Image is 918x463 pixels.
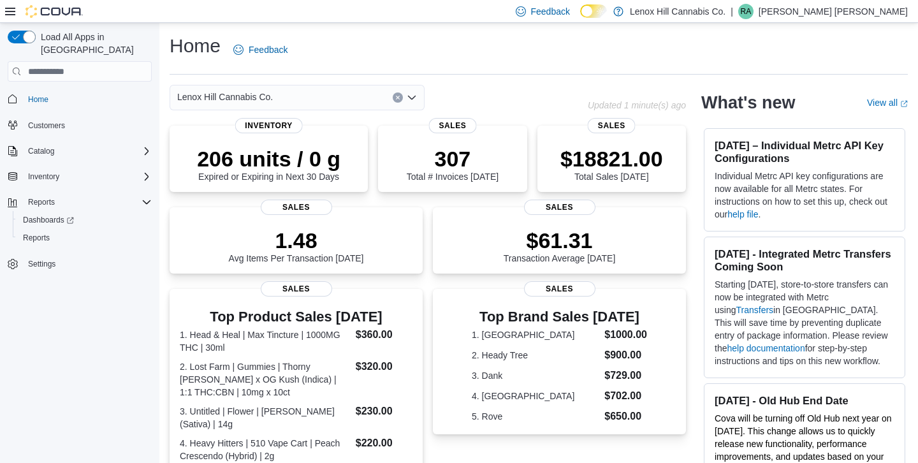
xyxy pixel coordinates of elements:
[23,169,64,184] button: Inventory
[28,197,55,207] span: Reports
[428,118,476,133] span: Sales
[604,348,647,363] dd: $900.00
[3,254,157,273] button: Settings
[23,143,59,159] button: Catalog
[18,230,55,246] a: Reports
[356,359,412,374] dd: $320.00
[504,228,616,263] div: Transaction Average [DATE]
[18,230,152,246] span: Reports
[229,228,364,263] div: Avg Items Per Transaction [DATE]
[356,327,412,342] dd: $360.00
[715,170,894,221] p: Individual Metrc API key configurations are now available for all Metrc states. For instructions ...
[18,212,79,228] a: Dashboards
[715,278,894,367] p: Starting [DATE], store-to-store transfers can now be integrated with Metrc using in [GEOGRAPHIC_D...
[28,121,65,131] span: Customers
[3,89,157,108] button: Home
[28,94,48,105] span: Home
[472,309,647,325] h3: Top Brand Sales [DATE]
[36,31,152,56] span: Load All Apps in [GEOGRAPHIC_DATA]
[23,256,152,272] span: Settings
[472,349,599,362] dt: 2. Heady Tree
[229,228,364,253] p: 1.48
[23,195,60,210] button: Reports
[23,169,152,184] span: Inventory
[3,168,157,186] button: Inventory
[731,4,733,19] p: |
[228,37,293,62] a: Feedback
[23,256,61,272] a: Settings
[177,89,273,105] span: Lenox Hill Cannabis Co.
[28,146,54,156] span: Catalog
[504,228,616,253] p: $61.31
[900,100,908,108] svg: External link
[8,84,152,306] nav: Complex example
[23,92,54,107] a: Home
[407,146,499,172] p: 307
[759,4,908,19] p: [PERSON_NAME] [PERSON_NAME]
[23,91,152,107] span: Home
[604,409,647,424] dd: $650.00
[630,4,725,19] p: Lenox Hill Cannabis Co.
[604,327,647,342] dd: $1000.00
[531,5,570,18] span: Feedback
[524,200,595,215] span: Sales
[472,390,599,402] dt: 4. [GEOGRAPHIC_DATA]
[28,259,55,269] span: Settings
[407,146,499,182] div: Total # Invoices [DATE]
[261,281,332,297] span: Sales
[727,209,758,219] a: help file
[249,43,288,56] span: Feedback
[18,212,152,228] span: Dashboards
[560,146,663,172] p: $18821.00
[261,200,332,215] span: Sales
[736,305,773,315] a: Transfers
[13,229,157,247] button: Reports
[197,146,340,182] div: Expired or Expiring in Next 30 Days
[170,33,221,59] h1: Home
[472,328,599,341] dt: 1. [GEOGRAPHIC_DATA]
[23,117,152,133] span: Customers
[738,4,754,19] div: Raul Austin Polanco
[715,247,894,273] h3: [DATE] - Integrated Metrc Transfers Coming Soon
[23,195,152,210] span: Reports
[235,118,303,133] span: Inventory
[28,172,59,182] span: Inventory
[3,193,157,211] button: Reports
[180,360,351,399] dt: 2. Lost Farm | Gummies | Thorny [PERSON_NAME] x OG Kush (Indica) | 1:1 THC:CBN | 10mg x 10ct
[560,146,663,182] div: Total Sales [DATE]
[180,328,351,354] dt: 1. Head & Heal | Max Tincture | 1000MG THC | 30ml
[3,116,157,135] button: Customers
[715,394,894,407] h3: [DATE] - Old Hub End Date
[524,281,595,297] span: Sales
[356,436,412,451] dd: $220.00
[604,368,647,383] dd: $729.00
[197,146,340,172] p: 206 units / 0 g
[180,405,351,430] dt: 3. Untitled | Flower | [PERSON_NAME] (Sativa) | 14g
[580,4,607,18] input: Dark Mode
[13,211,157,229] a: Dashboards
[727,343,805,353] a: help documentation
[472,410,599,423] dt: 5. Rove
[715,139,894,165] h3: [DATE] – Individual Metrc API Key Configurations
[25,5,83,18] img: Cova
[472,369,599,382] dt: 3. Dank
[23,233,50,243] span: Reports
[740,4,751,19] span: RA
[180,437,351,462] dt: 4. Heavy Hitters | 510 Vape Cart | Peach Crescendo (Hybrid) | 2g
[180,309,412,325] h3: Top Product Sales [DATE]
[588,118,636,133] span: Sales
[867,98,908,108] a: View allExternal link
[23,118,70,133] a: Customers
[393,92,403,103] button: Clear input
[23,143,152,159] span: Catalog
[356,404,412,419] dd: $230.00
[701,92,795,113] h2: What's new
[23,215,74,225] span: Dashboards
[604,388,647,404] dd: $702.00
[3,142,157,160] button: Catalog
[407,92,417,103] button: Open list of options
[588,100,686,110] p: Updated 1 minute(s) ago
